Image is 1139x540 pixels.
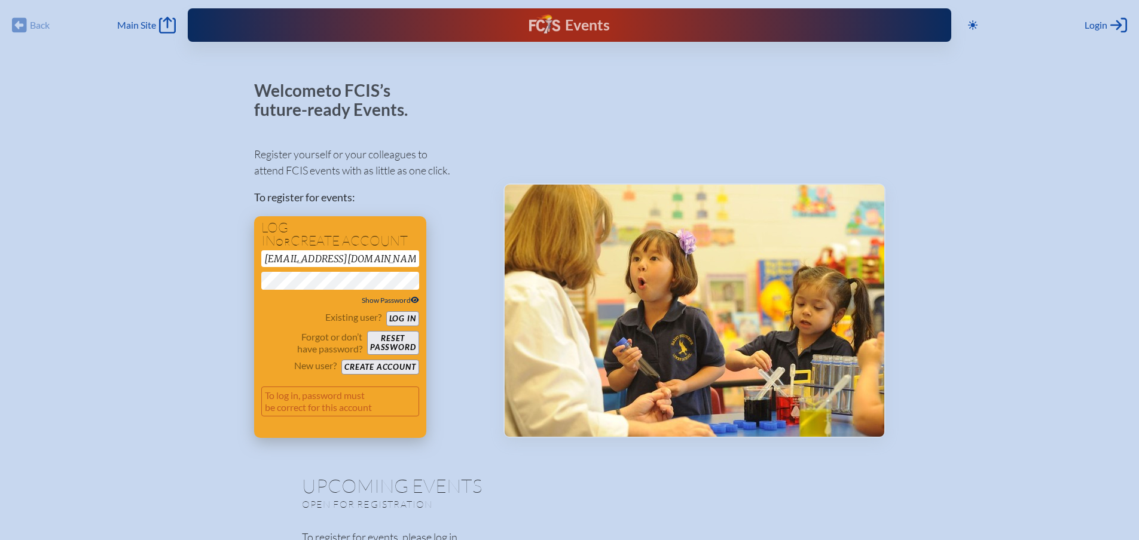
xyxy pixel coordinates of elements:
div: FCIS Events — Future ready [398,14,741,36]
p: Register yourself or your colleagues to attend FCIS events with as little as one click. [254,146,484,179]
p: Welcome to FCIS’s future-ready Events. [254,81,422,119]
p: Forgot or don’t have password? [261,331,363,355]
span: or [276,236,291,248]
button: Log in [386,311,419,326]
p: To register for events: [254,189,484,205]
p: New user? [294,360,337,372]
img: Events [505,185,884,437]
span: Show Password [362,296,419,305]
span: Main Site [117,19,156,31]
button: Resetpassword [367,331,419,355]
p: To log in, password must be correct for this account [261,386,419,416]
span: Login [1085,19,1107,31]
button: Create account [341,360,419,375]
input: Email [261,250,419,267]
a: Main Site [117,17,176,33]
h1: Log in create account [261,221,419,248]
h1: Upcoming Events [302,476,838,495]
p: Open for registration [302,498,618,510]
p: Existing user? [325,311,381,323]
